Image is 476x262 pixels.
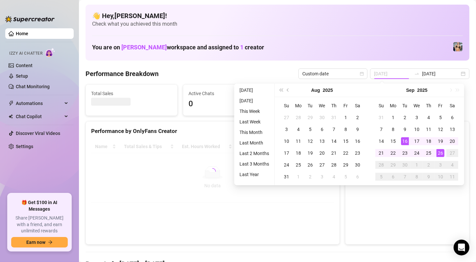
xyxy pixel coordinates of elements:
td: 2025-10-08 [411,171,423,183]
div: 6 [354,173,362,181]
td: 2025-07-27 [281,112,292,123]
td: 2025-09-03 [316,171,328,183]
div: 26 [437,149,444,157]
div: 19 [306,149,314,157]
div: 4 [294,125,302,133]
div: 1 [342,114,350,121]
span: Total Sales [91,90,172,97]
td: 2025-09-23 [399,147,411,159]
span: 🎁 Get $100 in AI Messages [11,199,68,212]
div: 30 [401,161,409,169]
div: 28 [294,114,302,121]
td: 2025-09-19 [435,135,446,147]
th: Fr [435,100,446,112]
td: 2025-08-01 [340,112,352,123]
td: 2025-08-31 [281,171,292,183]
div: 14 [330,137,338,145]
td: 2025-09-12 [435,123,446,135]
td: 2025-09-27 [446,147,458,159]
li: Last 3 Months [237,160,272,168]
div: Performance by OnlyFans Creator [91,127,334,136]
div: 19 [437,137,444,145]
button: Previous month (PageUp) [285,84,292,97]
img: AI Chatter [45,48,55,57]
div: 6 [448,114,456,121]
a: Settings [16,144,33,149]
div: 4 [425,114,433,121]
li: [DATE] [237,97,272,105]
div: 31 [377,114,385,121]
td: 2025-08-16 [352,135,363,147]
a: Chat Monitoring [16,84,50,89]
td: 2025-09-26 [435,147,446,159]
td: 2025-09-07 [375,123,387,135]
td: 2025-07-28 [292,112,304,123]
div: 5 [377,173,385,181]
h4: 👋 Hey, [PERSON_NAME] ! [92,11,463,20]
div: 22 [342,149,350,157]
td: 2025-07-30 [316,112,328,123]
td: 2025-09-02 [304,171,316,183]
div: 23 [401,149,409,157]
td: 2025-09-21 [375,147,387,159]
td: 2025-10-03 [435,159,446,171]
div: 9 [401,125,409,133]
img: Veronica [453,42,463,51]
span: Earn now [26,240,45,245]
div: 2 [425,161,433,169]
h1: You are on workspace and assigned to creator [92,44,264,51]
a: Content [16,63,33,68]
input: End date [422,70,460,77]
div: 20 [448,137,456,145]
td: 2025-09-11 [423,123,435,135]
span: [PERSON_NAME] [121,44,167,51]
td: 2025-08-08 [340,123,352,135]
div: 9 [354,125,362,133]
div: 13 [448,125,456,133]
td: 2025-10-04 [446,159,458,171]
div: 26 [306,161,314,169]
td: 2025-08-27 [316,159,328,171]
div: 11 [294,137,302,145]
td: 2025-07-31 [328,112,340,123]
div: 24 [413,149,421,157]
td: 2025-08-12 [304,135,316,147]
span: Check what you achieved this month [92,20,463,28]
td: 2025-08-26 [304,159,316,171]
td: 2025-09-14 [375,135,387,147]
button: Choose a year [417,84,427,97]
td: 2025-08-09 [352,123,363,135]
td: 2025-08-02 [352,112,363,123]
span: to [414,71,419,76]
div: 29 [342,161,350,169]
span: 0 [188,98,269,110]
div: 10 [283,137,290,145]
li: This Month [237,128,272,136]
td: 2025-09-01 [292,171,304,183]
div: 2 [354,114,362,121]
div: 8 [342,125,350,133]
div: 6 [318,125,326,133]
th: Su [375,100,387,112]
span: loading [209,168,216,175]
td: 2025-08-05 [304,123,316,135]
span: arrow-right [48,240,53,245]
div: 3 [283,125,290,133]
td: 2025-09-28 [375,159,387,171]
li: This Week [237,107,272,115]
span: Share [PERSON_NAME] with a friend, and earn unlimited rewards [11,215,68,234]
td: 2025-10-09 [423,171,435,183]
td: 2025-08-11 [292,135,304,147]
td: 2025-09-17 [411,135,423,147]
div: 17 [283,149,290,157]
span: Chat Copilot [16,111,63,122]
div: 28 [330,161,338,169]
td: 2025-08-22 [340,147,352,159]
div: 7 [401,173,409,181]
li: Last Month [237,139,272,147]
div: 9 [425,173,433,181]
div: 15 [342,137,350,145]
td: 2025-08-28 [328,159,340,171]
td: 2025-09-05 [340,171,352,183]
div: 21 [377,149,385,157]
